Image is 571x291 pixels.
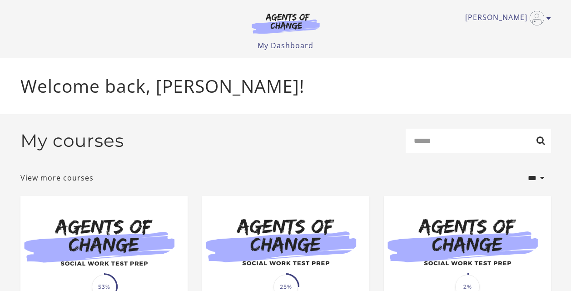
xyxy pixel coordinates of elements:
[20,73,551,100] p: Welcome back, [PERSON_NAME]!
[20,172,94,183] a: View more courses
[242,13,329,34] img: Agents of Change Logo
[20,130,124,151] h2: My courses
[258,40,313,50] a: My Dashboard
[465,11,546,25] a: Toggle menu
